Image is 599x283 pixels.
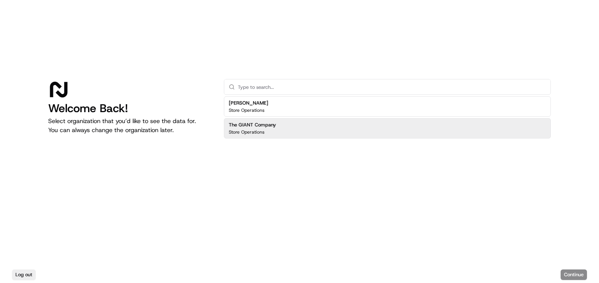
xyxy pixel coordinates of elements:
[224,95,551,140] div: Suggestions
[12,269,36,280] button: Log out
[229,129,265,135] p: Store Operations
[229,122,276,128] h2: The GIANT Company
[238,79,546,94] input: Type to search...
[229,100,268,107] h2: [PERSON_NAME]
[48,102,212,115] h1: Welcome Back!
[229,107,265,113] p: Store Operations
[48,117,212,135] p: Select organization that you’d like to see the data for. You can always change the organization l...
